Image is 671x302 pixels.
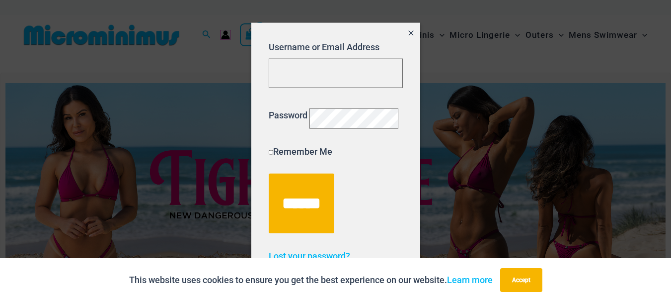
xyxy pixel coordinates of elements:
[500,268,542,292] button: Accept
[269,146,332,156] label: Remember Me
[447,275,493,285] a: Learn more
[269,41,379,52] label: Username or Email Address
[402,22,420,45] button: Close popup
[269,250,350,261] a: Lost your password?
[129,273,493,288] p: This website uses cookies to ensure you get the best experience on our website.
[269,110,307,120] label: Password
[269,150,273,154] input: Remember Me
